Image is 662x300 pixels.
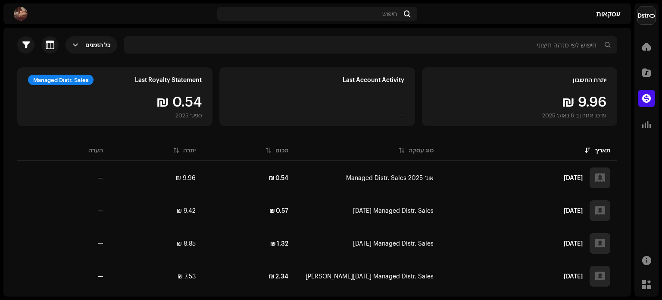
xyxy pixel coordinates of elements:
div: 28 ביולי 2025 [564,208,583,214]
span: ‏7.53 ₪ [178,273,196,279]
div: Managed Distr. Sales [28,75,94,85]
re-a-table-badge: — [98,273,103,279]
span: יולי 2025 Managed Distr. Sales [353,208,434,214]
div: ספט׳ 2025 [156,112,202,119]
strong: ‏1.32 ₪ [270,240,288,247]
div: 25 באוג׳ 2025 [564,175,583,181]
span: ‏0.57 ₪ [269,208,288,214]
span: ‏0.54 ₪ [269,175,288,181]
div: יתרת החשבון [573,76,606,83]
div: 29 ביוני 2025 [564,240,583,246]
div: Last Royalty Statement [135,76,202,83]
span: ‏2.34 ₪ [269,273,288,279]
span: ‏9.96 ₪ [176,175,196,181]
span: ‏1.32 ₪ [270,240,288,246]
span: יוני 2025 Managed Distr. Sales [353,240,434,246]
div: סוג עסקה [409,146,434,155]
input: חיפוש לפי מזהה חיצוני [124,36,617,54]
strong: ‏2.34 ₪ [269,272,288,280]
re-a-table-badge: — [98,175,103,181]
span: ‏8.85 ₪ [177,240,196,246]
re-a-table-badge: — [98,240,103,246]
div: 27 במאי 2025 [564,273,583,279]
strong: ‏0.54 ₪ [269,174,288,181]
div: עסקאות [421,10,621,17]
span: ‏9.42 ₪ [177,208,196,214]
div: תאריך [595,146,610,155]
span: חיפוש [382,10,397,17]
div: יתרה [183,146,196,155]
img: 4c564fe2-82c0-4ba4-ad47-959a6fff5327 [14,7,28,21]
span: כל הזמנים [82,36,110,54]
div: Last Account Activity [343,76,404,83]
re-a-table-badge: — [98,208,103,214]
strong: ‏0.57 ₪ [269,207,288,214]
div: סכום [275,146,288,155]
span: מאי 2025 Managed Distr. Sales [306,273,434,279]
span: אוג׳ 2025 Managed Distr. Sales [346,175,434,181]
div: dropdown trigger [72,36,78,54]
div: עדכון אחרון ב-8 באוק׳ 2025 [542,112,606,119]
img: a754eb8e-f922-4056-8001-d1d15cdf72ef [638,7,655,24]
div: — [399,112,404,119]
